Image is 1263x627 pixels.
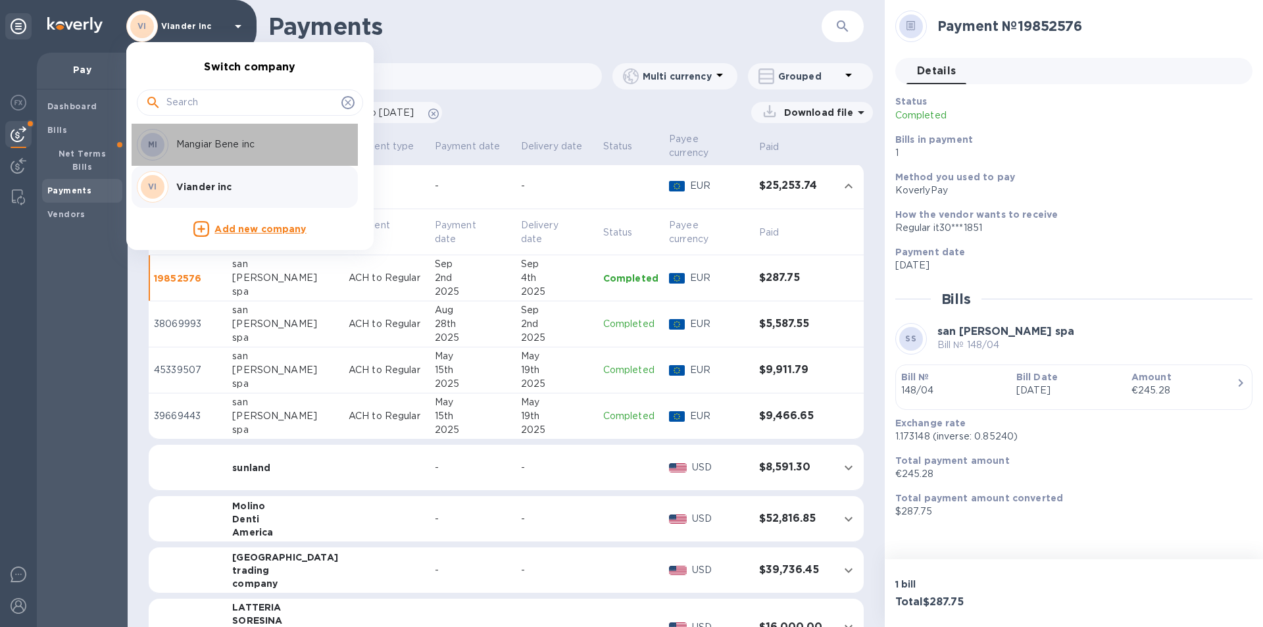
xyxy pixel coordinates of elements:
b: MI [148,139,158,149]
p: Mangiar Bene inc [176,138,342,151]
b: VI [148,182,157,191]
input: Search [166,93,336,113]
p: Viander inc [176,180,342,193]
p: Add new company [214,222,306,237]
